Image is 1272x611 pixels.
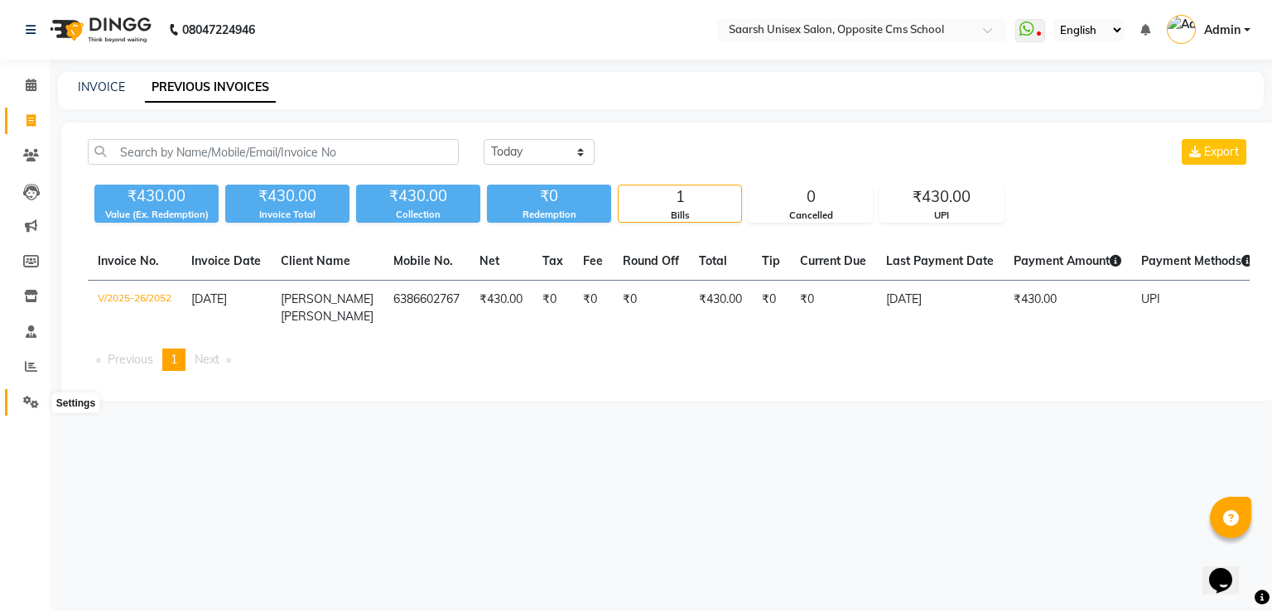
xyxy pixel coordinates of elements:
[1182,139,1246,165] button: Export
[52,393,99,413] div: Settings
[182,7,255,53] b: 08047224946
[613,281,689,336] td: ₹0
[88,349,1250,371] nav: Pagination
[749,209,872,223] div: Cancelled
[880,209,1003,223] div: UPI
[171,352,177,367] span: 1
[619,185,741,209] div: 1
[281,253,350,268] span: Client Name
[1204,22,1241,39] span: Admin
[487,208,611,222] div: Redemption
[790,281,876,336] td: ₹0
[1141,291,1160,306] span: UPI
[542,253,563,268] span: Tax
[752,281,790,336] td: ₹0
[689,281,752,336] td: ₹430.00
[42,7,156,53] img: logo
[383,281,470,336] td: 6386602767
[108,352,153,367] span: Previous
[225,208,349,222] div: Invoice Total
[145,73,276,103] a: PREVIOUS INVOICES
[699,253,727,268] span: Total
[623,253,679,268] span: Round Off
[191,291,227,306] span: [DATE]
[470,281,532,336] td: ₹430.00
[619,209,741,223] div: Bills
[88,281,181,336] td: V/2025-26/2052
[1167,15,1196,44] img: Admin
[356,208,480,222] div: Collection
[583,253,603,268] span: Fee
[532,281,573,336] td: ₹0
[762,253,780,268] span: Tip
[98,253,159,268] span: Invoice No.
[749,185,872,209] div: 0
[281,291,373,306] span: [PERSON_NAME]
[225,185,349,208] div: ₹430.00
[880,185,1003,209] div: ₹430.00
[94,185,219,208] div: ₹430.00
[88,139,459,165] input: Search by Name/Mobile/Email/Invoice No
[393,253,453,268] span: Mobile No.
[281,309,373,324] span: [PERSON_NAME]
[487,185,611,208] div: ₹0
[479,253,499,268] span: Net
[1004,281,1131,336] td: ₹430.00
[573,281,613,336] td: ₹0
[886,253,994,268] span: Last Payment Date
[800,253,866,268] span: Current Due
[1141,253,1253,268] span: Payment Methods
[1204,144,1239,159] span: Export
[356,185,480,208] div: ₹430.00
[78,79,125,94] a: INVOICE
[191,253,261,268] span: Invoice Date
[1014,253,1121,268] span: Payment Amount
[876,281,1004,336] td: [DATE]
[94,208,219,222] div: Value (Ex. Redemption)
[1202,545,1255,594] iframe: chat widget
[195,352,219,367] span: Next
